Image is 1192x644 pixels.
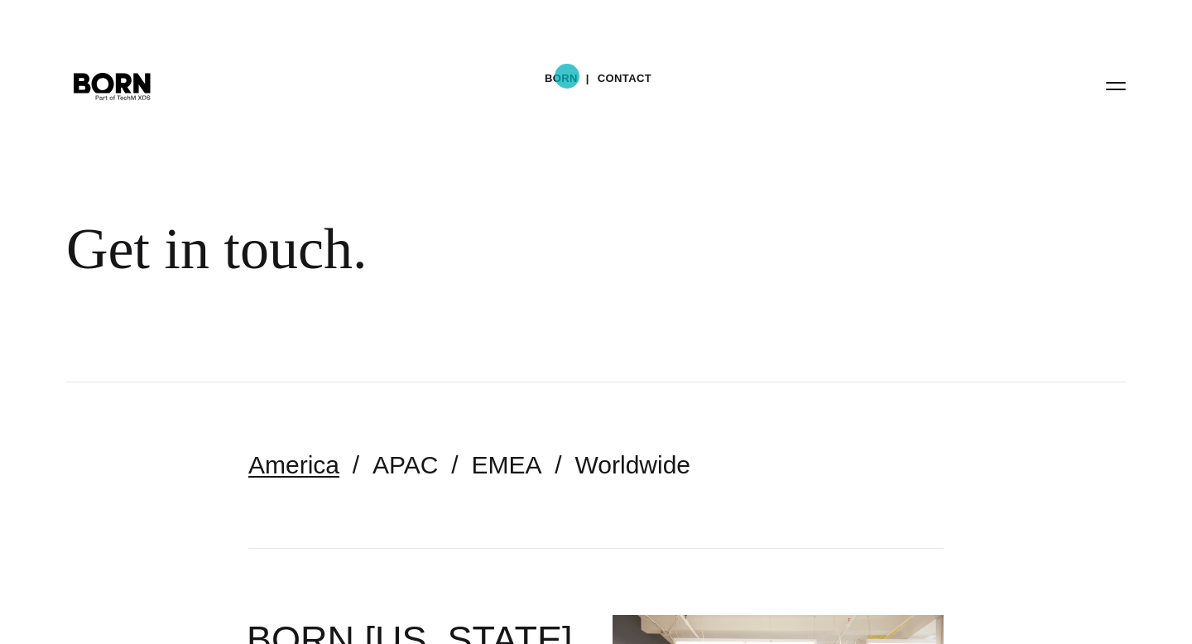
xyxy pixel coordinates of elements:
a: Contact [598,66,651,91]
a: APAC [372,451,438,478]
button: Open [1096,68,1136,103]
div: Get in touch. [66,215,1010,283]
a: EMEA [472,451,542,478]
a: America [248,451,339,478]
a: BORN [545,66,578,91]
a: Worldwide [575,451,691,478]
